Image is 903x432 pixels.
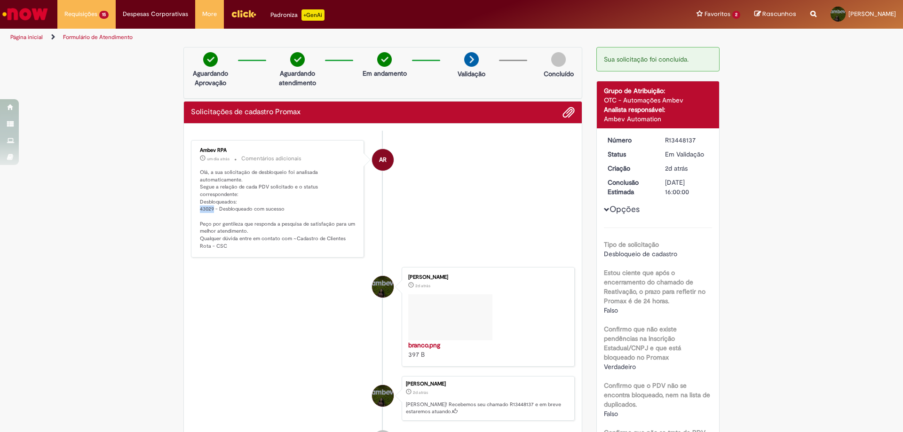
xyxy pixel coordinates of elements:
[99,11,109,19] span: 15
[604,95,713,105] div: OTC - Automações Ambev
[415,283,430,289] span: 2d atrás
[372,385,394,407] div: Rafaela Souza Silva
[203,52,218,67] img: check-circle-green.png
[188,69,233,87] p: Aguardando Aprovação
[604,86,713,95] div: Grupo de Atribuição:
[63,33,133,41] a: Formulário de Atendimento
[270,9,325,21] div: Padroniza
[604,250,677,258] span: Desbloqueio de cadastro
[207,156,230,162] span: um dia atrás
[408,340,565,359] div: 397 B
[562,106,575,118] button: Adicionar anexos
[601,149,658,159] dt: Status
[10,33,43,41] a: Página inicial
[601,135,658,145] dt: Número
[604,362,636,371] span: Verdadeiro
[604,268,705,305] b: Estou ciente que após o encerramento do chamado de Reativação, o prazo para refletir no Promax é ...
[413,390,428,395] time: 26/08/2025 12:25:53
[464,52,479,67] img: arrow-next.png
[406,381,570,387] div: [PERSON_NAME]
[231,7,256,21] img: click_logo_yellow_360x200.png
[408,341,440,349] a: branco.png
[200,148,356,153] div: Ambev RPA
[372,276,394,298] div: Rafaela Souza Silva
[732,11,740,19] span: 2
[191,376,575,421] li: Rafaela Souza Silva
[601,178,658,196] dt: Conclusão Estimada
[665,178,709,196] div: [DATE] 16:00:00
[413,390,428,395] span: 2d atrás
[604,325,681,361] b: Confirmo que não existe pendências na Inscrição Estadual/CNPJ e que está bloqueado no Promax
[848,10,896,18] span: [PERSON_NAME]
[458,69,485,79] p: Validação
[604,381,710,408] b: Confirmo que o PDV não se encontra bloqueado, nem na lista de duplicados.
[754,10,796,19] a: Rascunhos
[604,409,618,418] span: Falso
[379,149,387,171] span: AR
[123,9,188,19] span: Despesas Corporativas
[665,135,709,145] div: R13448137
[290,52,305,67] img: check-circle-green.png
[665,149,709,159] div: Em Validação
[596,47,720,71] div: Sua solicitação foi concluída.
[363,69,407,78] p: Em andamento
[762,9,796,18] span: Rascunhos
[665,164,688,173] time: 26/08/2025 12:25:53
[372,149,394,171] div: Ambev RPA
[1,5,49,24] img: ServiceNow
[406,401,570,416] p: [PERSON_NAME]! Recebemos seu chamado R13448137 e em breve estaremos atuando.
[64,9,97,19] span: Requisições
[665,164,709,173] div: 26/08/2025 12:25:53
[200,169,356,250] p: Olá, a sua solicitação de desbloqueio foi analisada automaticamente. Segue a relação de cada PDV ...
[665,164,688,173] span: 2d atrás
[241,155,301,163] small: Comentários adicionais
[7,29,595,46] ul: Trilhas de página
[705,9,730,19] span: Favoritos
[202,9,217,19] span: More
[275,69,320,87] p: Aguardando atendimento
[604,306,618,314] span: Falso
[604,105,713,114] div: Analista responsável:
[551,52,566,67] img: img-circle-grey.png
[604,114,713,124] div: Ambev Automation
[601,164,658,173] dt: Criação
[191,108,301,117] h2: Solicitações de cadastro Promax Histórico de tíquete
[377,52,392,67] img: check-circle-green.png
[301,9,325,21] p: +GenAi
[415,283,430,289] time: 26/08/2025 12:25:51
[408,275,565,280] div: [PERSON_NAME]
[544,69,574,79] p: Concluído
[604,240,659,249] b: Tipo de solicitação
[207,156,230,162] time: 26/08/2025 21:19:14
